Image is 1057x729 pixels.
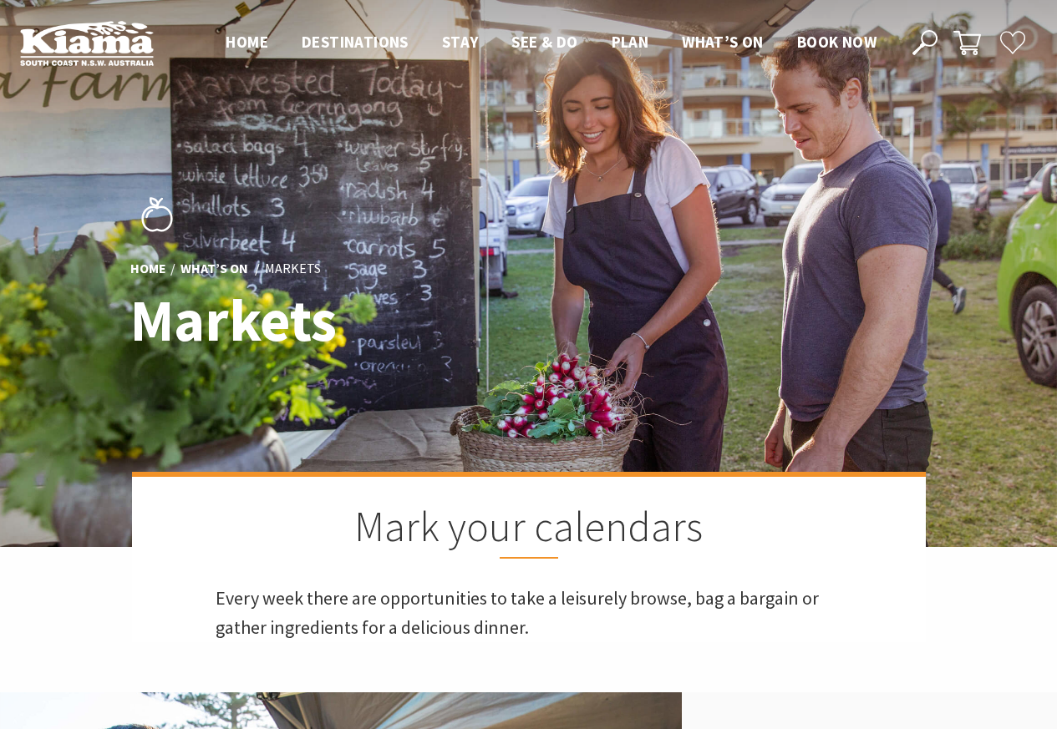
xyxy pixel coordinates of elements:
img: Kiama Logo [20,20,154,66]
p: Every week there are opportunities to take a leisurely browse, bag a bargain or gather ingredient... [216,584,842,642]
nav: Main Menu [209,29,893,57]
a: What’s On [180,259,248,277]
span: Stay [442,32,479,52]
span: Plan [612,32,649,52]
h1: Markets [130,288,602,352]
a: Home [130,259,166,277]
h2: Mark your calendars [216,502,842,559]
span: What’s On [682,32,764,52]
span: Destinations [302,32,409,52]
span: Book now [797,32,877,52]
span: Home [226,32,268,52]
li: Markets [265,257,321,279]
span: See & Do [511,32,577,52]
